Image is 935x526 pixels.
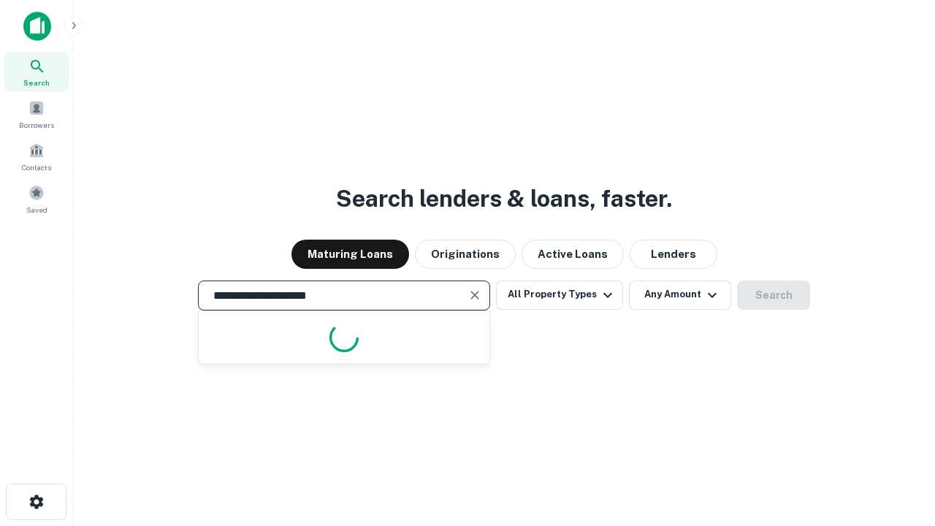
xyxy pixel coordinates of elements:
[19,119,54,131] span: Borrowers
[336,181,672,216] h3: Search lenders & loans, faster.
[22,161,51,173] span: Contacts
[862,409,935,479] iframe: Chat Widget
[4,94,69,134] a: Borrowers
[522,240,624,269] button: Active Loans
[630,240,717,269] button: Lenders
[465,285,485,305] button: Clear
[23,12,51,41] img: capitalize-icon.png
[23,77,50,88] span: Search
[26,204,47,216] span: Saved
[4,137,69,176] a: Contacts
[415,240,516,269] button: Originations
[629,281,731,310] button: Any Amount
[496,281,623,310] button: All Property Types
[4,179,69,218] a: Saved
[4,52,69,91] a: Search
[291,240,409,269] button: Maturing Loans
